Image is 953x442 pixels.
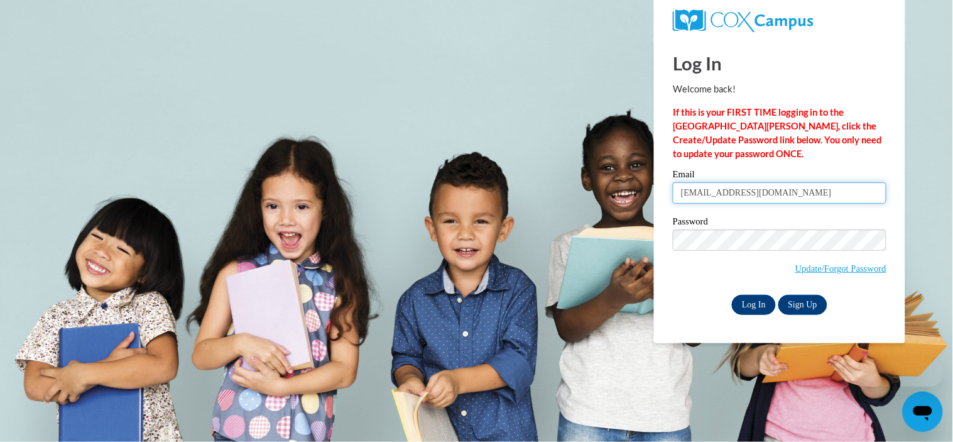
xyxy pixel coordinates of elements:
label: Email [673,170,886,182]
p: Welcome back! [673,82,886,96]
iframe: Message from company [845,359,943,387]
a: Update/Forgot Password [795,263,886,273]
label: Password [673,217,886,229]
img: COX Campus [673,9,814,32]
input: Log In [732,295,776,315]
a: COX Campus [673,9,886,32]
h1: Log In [673,50,886,76]
a: Sign Up [778,295,827,315]
iframe: Button to launch messaging window [903,392,943,432]
strong: If this is your FIRST TIME logging in to the [GEOGRAPHIC_DATA][PERSON_NAME], click the Create/Upd... [673,107,882,159]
